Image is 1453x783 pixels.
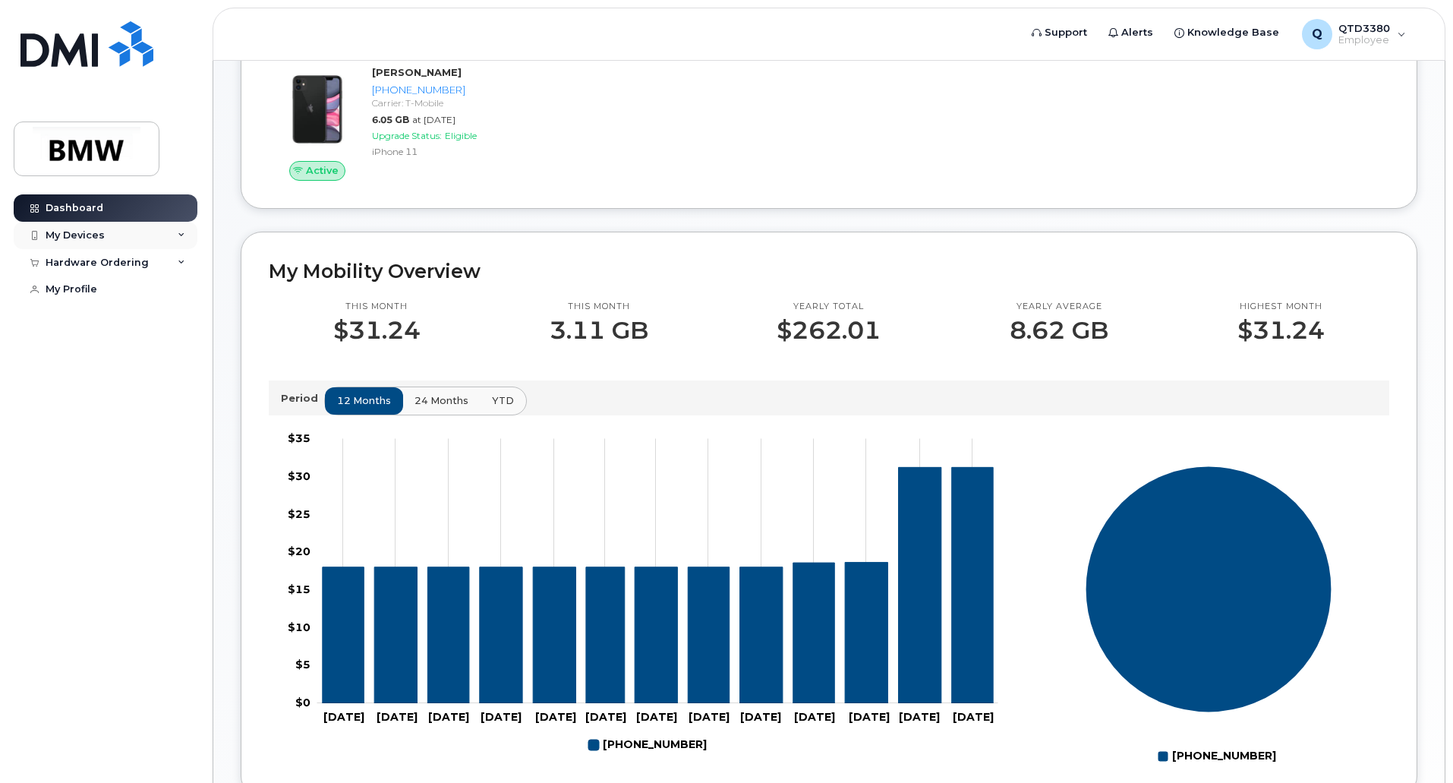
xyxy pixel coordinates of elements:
span: Active [306,163,339,178]
g: 864-800-7070 [588,732,707,758]
iframe: Messenger Launcher [1387,717,1442,772]
div: [PHONE_NUMBER] [372,83,529,97]
tspan: [DATE] [585,710,626,724]
span: Employee [1338,34,1390,46]
tspan: $25 [288,507,310,520]
g: Chart [1086,466,1332,769]
tspan: $20 [288,545,310,558]
tspan: [DATE] [899,710,940,724]
tspan: [DATE] [323,710,364,724]
tspan: $30 [288,469,310,482]
p: 3.11 GB [550,317,648,344]
tspan: $0 [295,696,310,709]
p: $31.24 [333,317,421,344]
p: Highest month [1237,301,1325,313]
p: Period [281,391,324,406]
div: QTD3380 [1291,19,1417,49]
span: Eligible [445,130,477,141]
span: QTD3380 [1338,22,1390,34]
tspan: [DATE] [377,710,418,724]
p: Yearly total [777,301,881,313]
tspan: $5 [295,658,310,671]
p: This month [550,301,648,313]
tspan: [DATE] [849,710,890,724]
g: Series [1086,466,1332,712]
tspan: [DATE] [636,710,677,724]
a: Active[PERSON_NAME][PHONE_NUMBER]Carrier: T-Mobile6.05 GBat [DATE]Upgrade Status:EligibleiPhone 11 [269,65,535,181]
g: Chart [288,431,998,758]
span: Q [1312,25,1322,43]
g: 864-800-7070 [323,467,993,703]
tspan: [DATE] [481,710,522,724]
span: 24 months [414,393,468,408]
tspan: $35 [288,431,310,445]
p: Yearly average [1010,301,1108,313]
strong: [PERSON_NAME] [372,66,462,78]
a: Knowledge Base [1164,17,1290,48]
tspan: [DATE] [740,710,781,724]
tspan: [DATE] [428,710,469,724]
tspan: [DATE] [794,710,835,724]
span: Alerts [1121,25,1153,40]
span: YTD [492,393,514,408]
g: Legend [1158,744,1276,769]
p: 8.62 GB [1010,317,1108,344]
span: at [DATE] [412,114,455,125]
g: Legend [588,732,707,758]
a: Support [1021,17,1098,48]
tspan: [DATE] [535,710,576,724]
img: iPhone_11.jpg [281,73,354,146]
p: $262.01 [777,317,881,344]
tspan: $15 [288,583,310,596]
div: iPhone 11 [372,145,529,158]
span: 6.05 GB [372,114,409,125]
p: This month [333,301,421,313]
div: Carrier: T-Mobile [372,96,529,109]
tspan: [DATE] [953,710,994,724]
h2: My Mobility Overview [269,260,1389,283]
span: Knowledge Base [1187,25,1279,40]
tspan: $10 [288,620,310,633]
span: Support [1045,25,1087,40]
p: $31.24 [1237,317,1325,344]
span: Upgrade Status: [372,130,442,141]
a: Alerts [1098,17,1164,48]
tspan: [DATE] [689,710,730,724]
